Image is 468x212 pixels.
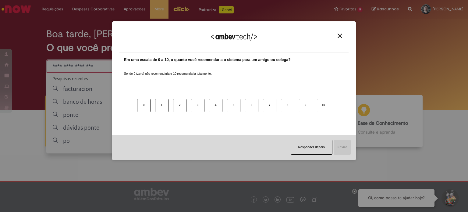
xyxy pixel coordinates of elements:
[291,140,332,155] button: Responder depois
[124,57,291,63] label: Em uma escala de 0 a 10, o quanto você recomendaria o sistema para um amigo ou colega?
[173,99,186,112] button: 2
[336,33,344,38] button: Close
[191,99,204,112] button: 3
[338,34,342,38] img: Close
[281,99,294,112] button: 8
[124,64,212,76] label: Sendo 0 (zero) não recomendaria e 10 recomendaria totalmente.
[211,33,257,41] img: Logo Ambevtech
[299,99,312,112] button: 9
[263,99,276,112] button: 7
[317,99,330,112] button: 10
[137,99,151,112] button: 0
[155,99,168,112] button: 1
[209,99,222,112] button: 4
[227,99,240,112] button: 5
[245,99,258,112] button: 6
